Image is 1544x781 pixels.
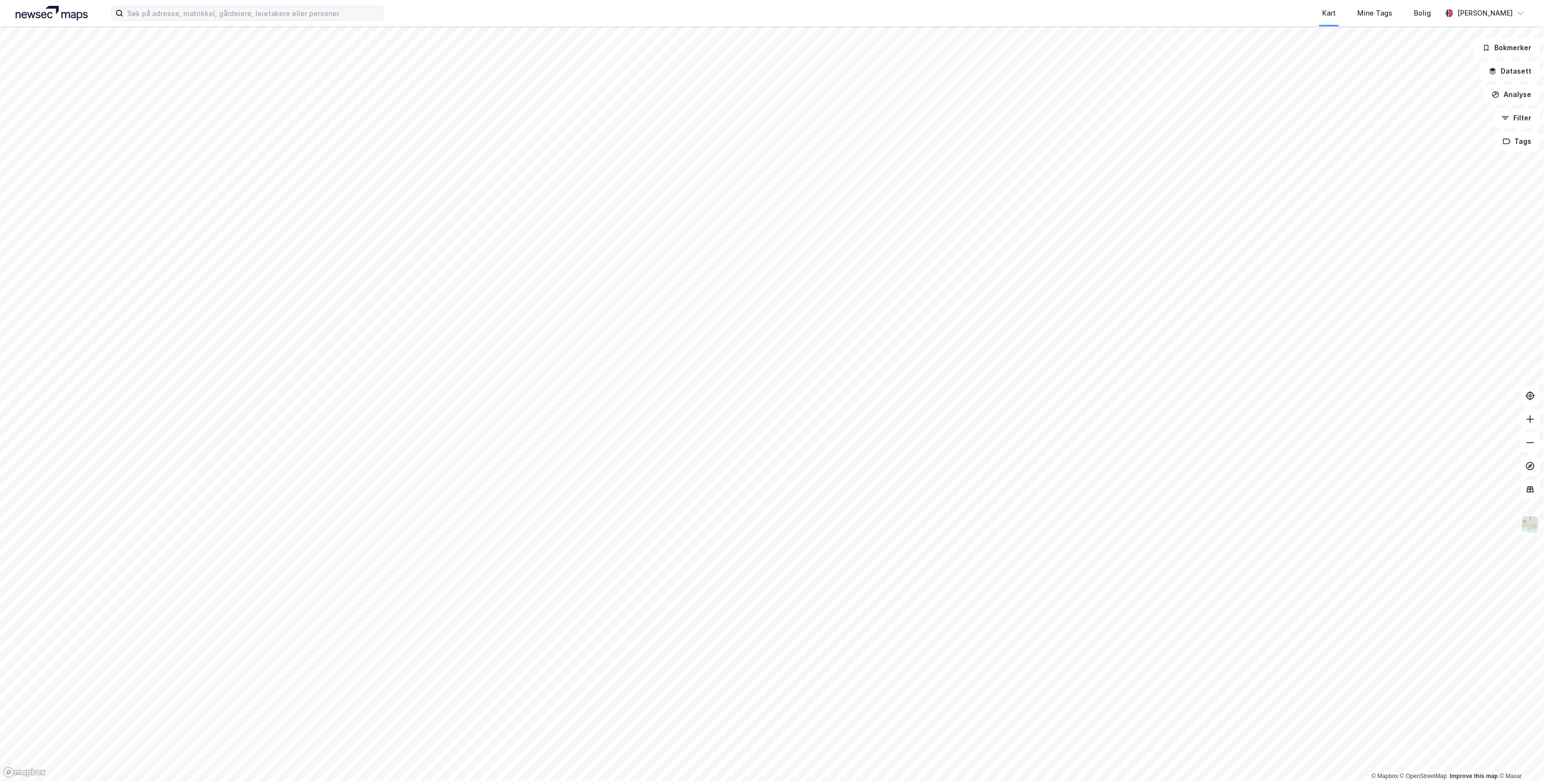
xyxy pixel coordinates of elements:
img: Z [1521,515,1540,534]
button: Tags [1495,132,1540,151]
a: OpenStreetMap [1400,773,1447,780]
a: Mapbox [1371,773,1398,780]
a: Mapbox homepage [3,767,46,778]
button: Analyse [1484,85,1540,104]
div: Kart [1322,7,1336,19]
button: Datasett [1481,61,1540,81]
div: Mine Tags [1357,7,1392,19]
input: Søk på adresse, matrikkel, gårdeiere, leietakere eller personer [123,6,384,20]
div: [PERSON_NAME] [1457,7,1513,19]
button: Bokmerker [1474,38,1540,58]
a: Improve this map [1450,773,1498,780]
img: logo.a4113a55bc3d86da70a041830d287a7e.svg [16,6,88,20]
div: Bolig [1414,7,1431,19]
button: Filter [1493,108,1540,128]
div: Kontrollprogram for chat [1495,734,1544,781]
iframe: Chat Widget [1495,734,1544,781]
